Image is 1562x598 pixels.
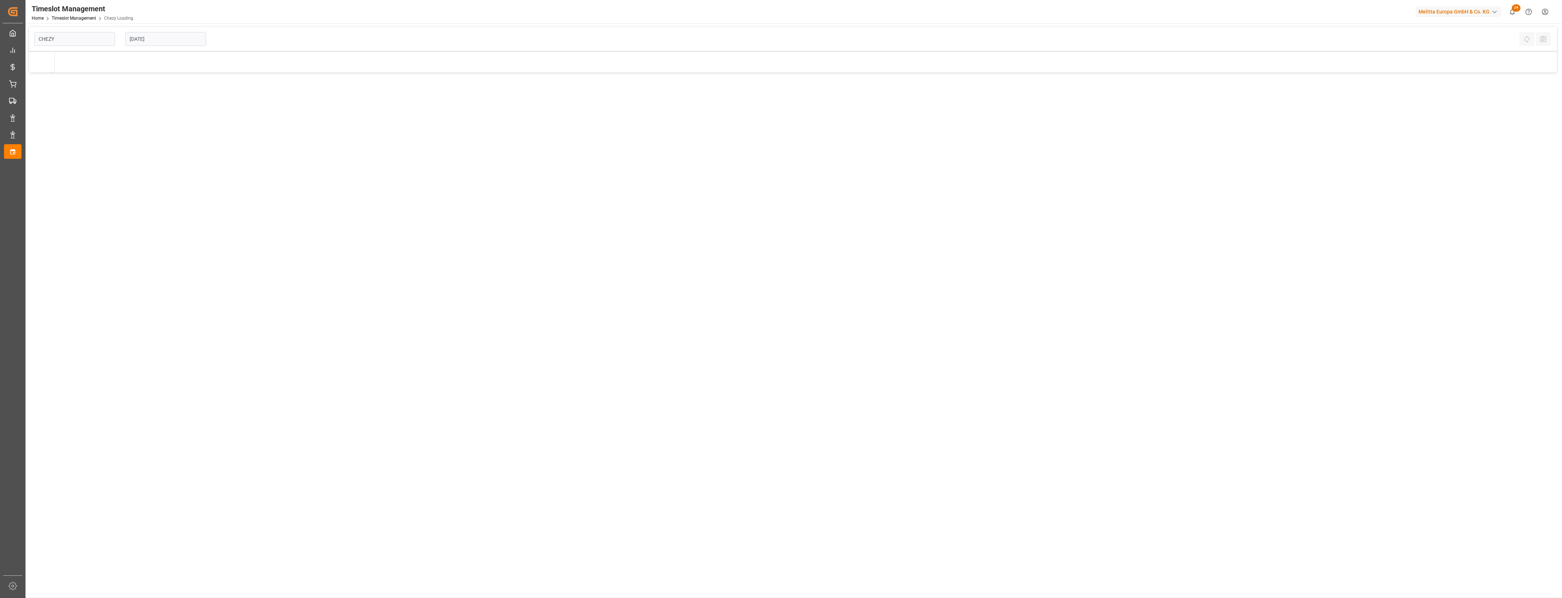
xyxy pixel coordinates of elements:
div: Timeslot Management [32,3,133,14]
span: 24 [1512,4,1520,12]
button: Melitta Europa GmbH & Co. KG [1416,5,1504,19]
input: DD-MM-YYYY [125,32,206,46]
a: Timeslot Management [52,16,96,21]
div: Melitta Europa GmbH & Co. KG [1416,7,1501,17]
button: show 24 new notifications [1504,4,1520,20]
input: Type to search/select [34,32,115,46]
button: Help Center [1520,4,1537,20]
a: Home [32,16,44,21]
